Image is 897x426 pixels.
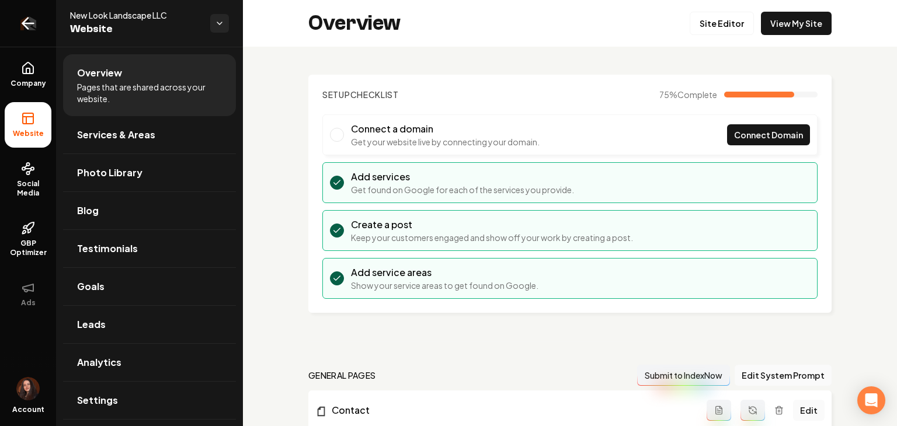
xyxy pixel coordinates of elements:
span: Complete [677,89,717,100]
span: Pages that are shared across your website. [77,81,222,104]
a: Leads [63,306,236,343]
a: Settings [63,382,236,419]
p: Get found on Google for each of the services you provide. [351,184,574,195]
h2: Overview [308,12,401,35]
h3: Connect a domain [351,122,540,136]
a: Testimonials [63,230,236,267]
a: Goals [63,268,236,305]
span: 75 % [659,89,717,100]
a: Analytics [63,344,236,381]
h2: Checklist [322,89,399,100]
p: Show your service areas to get found on Google. [351,280,538,291]
span: GBP Optimizer [5,239,51,257]
a: Photo Library [63,154,236,191]
span: Photo Library [77,166,142,180]
a: Edit [793,400,825,421]
span: Company [6,79,51,88]
span: Blog [77,204,99,218]
button: Ads [5,271,51,317]
span: Leads [77,317,106,331]
span: Ads [16,298,40,308]
a: Company [5,52,51,97]
span: Website [8,129,48,138]
a: Contact [315,403,707,417]
div: Abrir Intercom Messenger [857,386,885,414]
a: Connect Domain [727,124,810,145]
a: Blog [63,192,236,229]
p: Keep your customers engaged and show off your work by creating a post. [351,232,633,243]
span: Website [70,21,201,37]
a: Social Media [5,152,51,207]
p: Get your website live by connecting your domain. [351,136,540,148]
span: Testimonials [77,242,138,256]
h3: Create a post [351,218,633,232]
span: Account [12,405,44,414]
span: New Look Landscape LLC [70,9,201,21]
button: Edit System Prompt [735,365,832,386]
button: Open user button [16,377,40,400]
span: Social Media [5,179,51,198]
button: Add admin page prompt [707,400,731,421]
span: Settings [77,393,118,407]
h3: Add services [351,170,574,184]
span: Connect Domain [734,129,803,141]
a: Site Editor [690,12,754,35]
span: Setup [322,89,350,100]
a: GBP Optimizer [5,212,51,267]
span: Overview [77,66,122,80]
span: Analytics [77,355,121,369]
span: Services & Areas [77,128,155,142]
a: Services & Areas [63,116,236,153]
button: Submit to IndexNow [637,365,730,386]
h2: general pages [308,369,376,381]
a: View My Site [761,12,832,35]
img: Delfina Cavallaro [16,377,40,400]
h3: Add service areas [351,266,538,280]
span: Goals [77,280,105,294]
